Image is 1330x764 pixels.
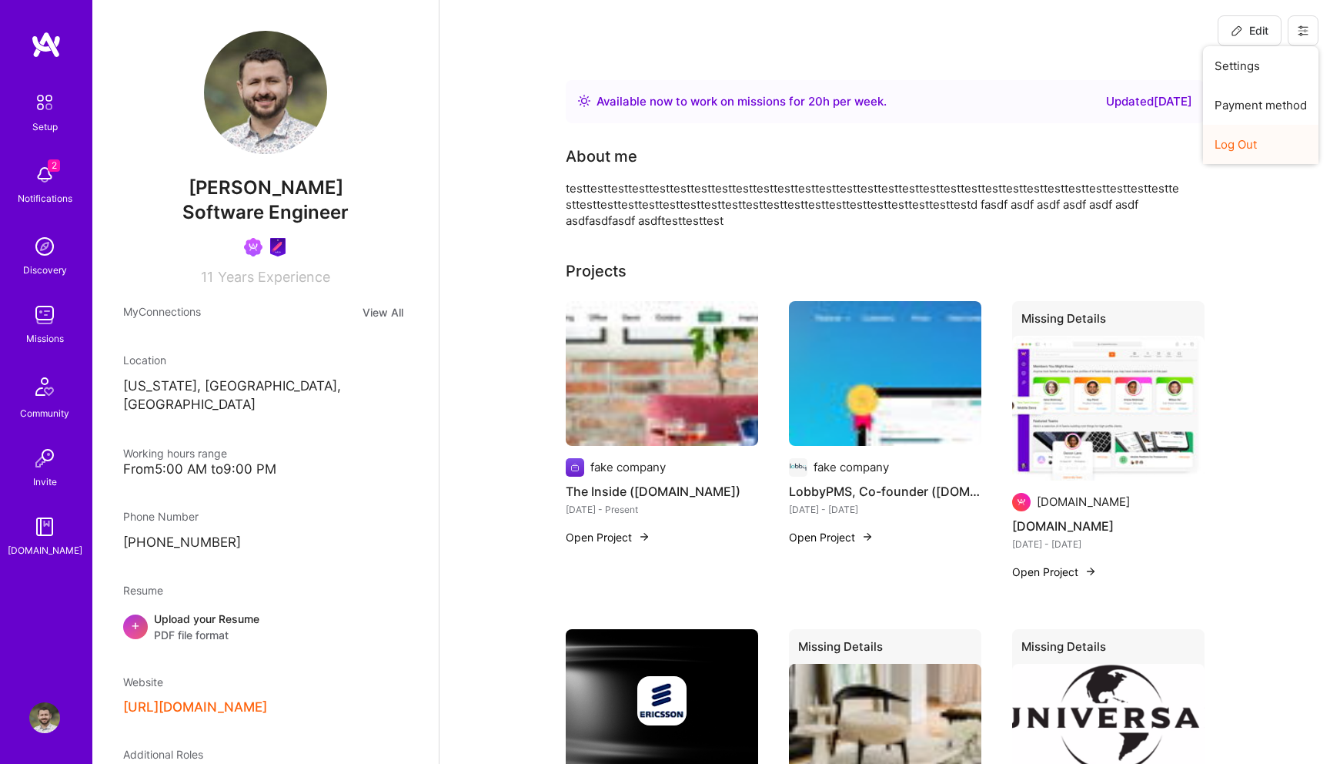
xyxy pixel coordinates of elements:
img: Company logo [637,676,687,725]
p: [US_STATE], [GEOGRAPHIC_DATA], [GEOGRAPHIC_DATA] [123,377,408,414]
div: Available now to work on missions for h per week . [596,92,887,111]
div: [DATE] - [DATE] [789,501,981,518]
img: arrow-right [1084,565,1097,578]
span: Resume [123,584,163,597]
div: Projects [566,260,627,283]
div: Missing Details [789,629,981,670]
img: setup [28,86,61,119]
img: Company logo [566,458,584,477]
div: [DOMAIN_NAME] [8,542,82,558]
span: Additional Roles [123,748,203,761]
button: Log Out [1203,125,1318,164]
button: Open Project [1012,564,1097,580]
h4: The Inside ([DOMAIN_NAME]) [566,481,758,501]
button: Edit [1218,15,1282,46]
div: [DOMAIN_NAME] [1037,494,1130,510]
img: discovery [29,231,60,262]
img: arrow-right [638,531,650,543]
div: Invite [33,474,57,490]
div: Upload your Resume [154,611,259,643]
button: View All [358,303,408,321]
span: Years Experience [218,269,330,285]
img: teamwork [29,300,60,330]
div: [DATE] - Present [566,501,758,518]
img: User Avatar [204,31,327,154]
button: Open Project [789,529,874,545]
img: bell [29,159,60,190]
div: Notifications [18,190,72,206]
img: Community [26,368,63,405]
span: 11 [201,269,213,285]
img: logo [31,31,62,59]
span: Website [123,675,163,689]
div: Setup [32,119,58,135]
div: Location [123,352,408,368]
h4: [DOMAIN_NAME] [1012,516,1205,536]
div: fake company [814,459,889,475]
img: A.Team [1012,336,1205,481]
h4: LobbyPMS, Co-founder ([DOMAIN_NAME]) [789,481,981,501]
div: Missing Details [1012,301,1205,342]
div: Updated [DATE] [1106,92,1192,111]
span: 20 [808,94,823,109]
a: User Avatar [25,702,64,733]
img: Product Design Guild [269,238,287,256]
span: Working hours range [123,447,227,460]
div: Discovery [23,262,67,278]
img: LobbyPMS, Co-founder (lobbypms.com) [789,301,981,446]
img: Been on Mission [244,238,262,256]
div: fake company [590,459,666,475]
span: Edit [1231,23,1268,39]
span: + [131,617,140,633]
img: The Inside (theinside.com) [566,301,758,446]
span: 2 [48,159,60,172]
img: guide book [29,511,60,542]
div: Missions [26,330,64,347]
img: Company logo [789,458,807,477]
img: Availability [578,95,590,107]
div: [DATE] - [DATE] [1012,536,1205,552]
span: Phone Number [123,510,199,523]
div: From 5:00 AM to 9:00 PM [123,461,408,477]
div: testtesttesttesttesttesttesttesttesttesttesttesttesttesttesttesttesttesttesttesttesttesttesttestt... [566,180,1181,229]
button: Open Project [566,529,650,545]
img: arrow-right [861,531,874,543]
div: +Upload your ResumePDF file format [123,611,408,643]
img: Invite [29,443,60,474]
span: [PERSON_NAME] [123,176,408,199]
button: [URL][DOMAIN_NAME] [123,699,267,715]
span: My Connections [123,303,201,321]
button: Payment method [1203,85,1318,125]
span: PDF file format [154,627,259,643]
button: Settings [1203,46,1318,85]
img: Company logo [1012,493,1031,511]
div: About me [566,145,637,168]
img: User Avatar [29,702,60,733]
div: Missing Details [1012,629,1205,670]
p: [PHONE_NUMBER] [123,534,408,552]
div: Community [20,405,69,421]
span: Software Engineer [182,201,349,223]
